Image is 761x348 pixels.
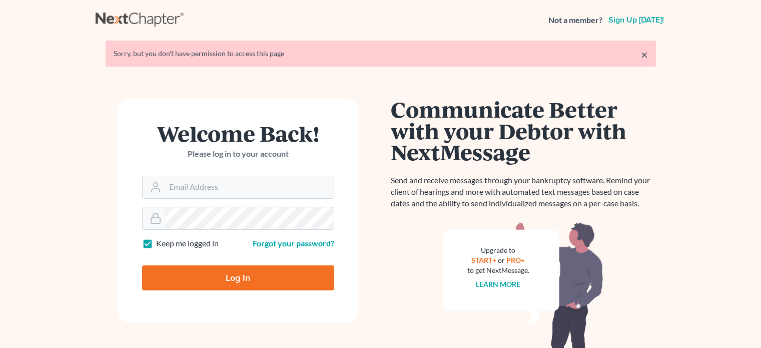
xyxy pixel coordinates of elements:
[142,123,334,144] h1: Welcome Back!
[498,256,505,264] span: or
[253,238,334,248] a: Forgot your password?
[142,148,334,160] p: Please log in to your account
[506,256,525,264] a: PRO+
[467,265,529,275] div: to get NextMessage.
[114,49,648,59] div: Sorry, but you don't have permission to access this page
[476,280,520,288] a: Learn more
[467,245,529,255] div: Upgrade to
[142,265,334,290] input: Log In
[641,49,648,61] a: ×
[165,176,334,198] input: Email Address
[391,99,656,163] h1: Communicate Better with your Debtor with NextMessage
[548,15,602,26] strong: Not a member?
[606,16,666,24] a: Sign up [DATE]!
[156,238,219,249] label: Keep me logged in
[391,175,656,209] p: Send and receive messages through your bankruptcy software. Remind your client of hearings and mo...
[471,256,496,264] a: START+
